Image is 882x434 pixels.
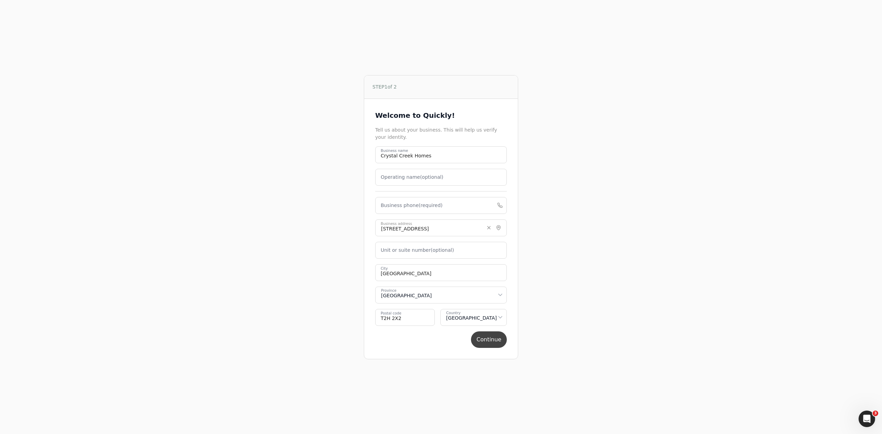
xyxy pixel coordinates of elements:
[381,148,408,153] label: Business name
[375,126,507,141] div: Tell us about your business. This will help us verify your identity.
[381,288,397,293] div: Province
[381,310,401,316] label: Postal code
[471,331,507,348] button: Continue
[375,110,507,121] div: Welcome to Quickly!
[372,83,397,91] span: STEP 1 of 2
[381,221,412,226] label: Business address
[381,247,454,254] label: Unit or suite number (optional)
[381,174,443,181] label: Operating name (optional)
[446,310,461,316] div: Country
[381,266,388,271] label: City
[381,202,443,209] label: Business phone (required)
[859,411,875,427] iframe: Intercom live chat
[873,411,878,416] span: 3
